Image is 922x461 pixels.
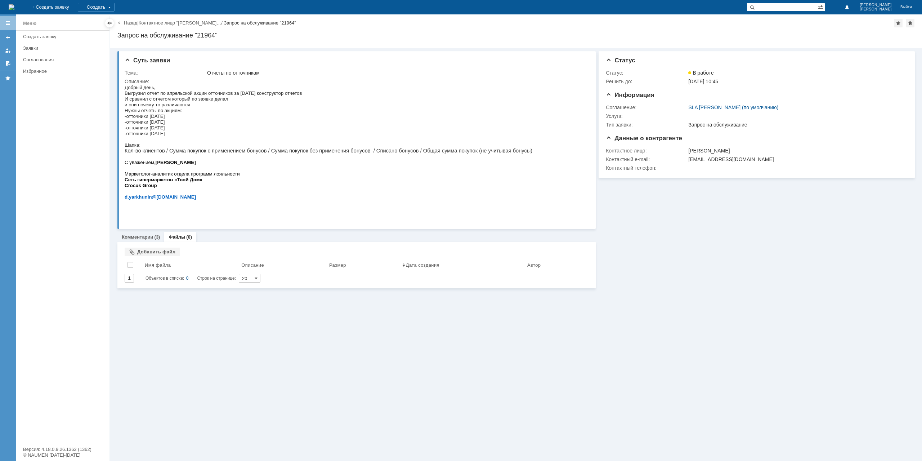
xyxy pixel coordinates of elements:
[527,262,541,268] div: Автор
[145,262,171,268] div: Имя файла
[606,57,635,64] span: Статус
[406,262,439,268] div: Дата создания
[2,58,14,69] a: Мои согласования
[20,43,108,54] a: Заявки
[125,57,170,64] span: Суть заявки
[2,45,14,56] a: Мои заявки
[78,3,115,12] div: Создать
[688,70,713,76] span: В работе
[224,20,296,26] div: Запрос на обслуживание "21964"
[139,20,221,26] a: Контактное лицо "[PERSON_NAME]…
[399,259,524,271] th: Дата создания
[606,135,682,142] span: Данные о контрагенте
[894,19,903,27] div: Добавить в избранное
[326,259,399,271] th: Размер
[688,156,903,162] div: [EMAIL_ADDRESS][DOMAIN_NAME]
[688,122,903,128] div: Запрос на обслуживание
[125,70,206,76] div: Тема:
[606,79,687,84] div: Решить до:
[818,3,825,10] span: Расширенный поиск
[20,31,108,42] a: Создать заявку
[906,19,914,27] div: Сделать домашней страницей
[142,259,238,271] th: Имя файла
[122,234,153,240] a: Комментарии
[2,32,14,43] a: Создать заявку
[146,274,236,283] i: Строк на странице:
[606,92,654,98] span: Информация
[524,259,589,271] th: Автор
[688,105,778,110] a: SLA [PERSON_NAME] (по умолчанию)
[23,19,36,28] div: Меню
[105,19,114,27] div: Скрыть меню
[9,4,14,10] img: logo
[606,113,687,119] div: Услуга:
[117,32,915,39] div: Запрос на обслуживание "21964"
[688,148,903,154] div: [PERSON_NAME]
[23,447,102,452] div: Версия: 4.18.0.9.26.1362 (1362)
[186,234,192,240] div: (0)
[23,453,102,457] div: © NAUMEN [DATE]-[DATE]
[606,70,687,76] div: Статус:
[125,79,585,84] div: Описание:
[20,54,108,65] a: Согласования
[124,20,137,26] a: Назад
[137,20,138,25] div: |
[329,262,346,268] div: Размер
[169,234,185,240] a: Файлы
[606,148,687,154] div: Контактное лицо:
[23,68,97,74] div: Избранное
[688,79,718,84] span: [DATE] 10:45
[27,110,72,115] span: @[DOMAIN_NAME]
[18,98,32,104] span: Group
[860,7,892,12] span: [PERSON_NAME]
[23,34,105,39] div: Создать заявку
[606,165,687,171] div: Контактный телефон:
[146,276,184,281] span: Объектов в списке:
[186,274,189,283] div: 0
[606,156,687,162] div: Контактный e-mail:
[23,57,105,62] div: Согласования
[860,3,892,7] span: [PERSON_NAME]
[606,122,687,128] div: Тип заявки:
[606,105,687,110] div: Соглашение:
[139,20,224,26] div: /
[9,4,14,10] a: Перейти на домашнюю страницу
[207,70,584,76] div: Отчеты по отточникам
[155,234,160,240] div: (3)
[23,45,105,51] div: Заявки
[241,262,264,268] div: Описание
[31,75,71,81] b: [PERSON_NAME]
